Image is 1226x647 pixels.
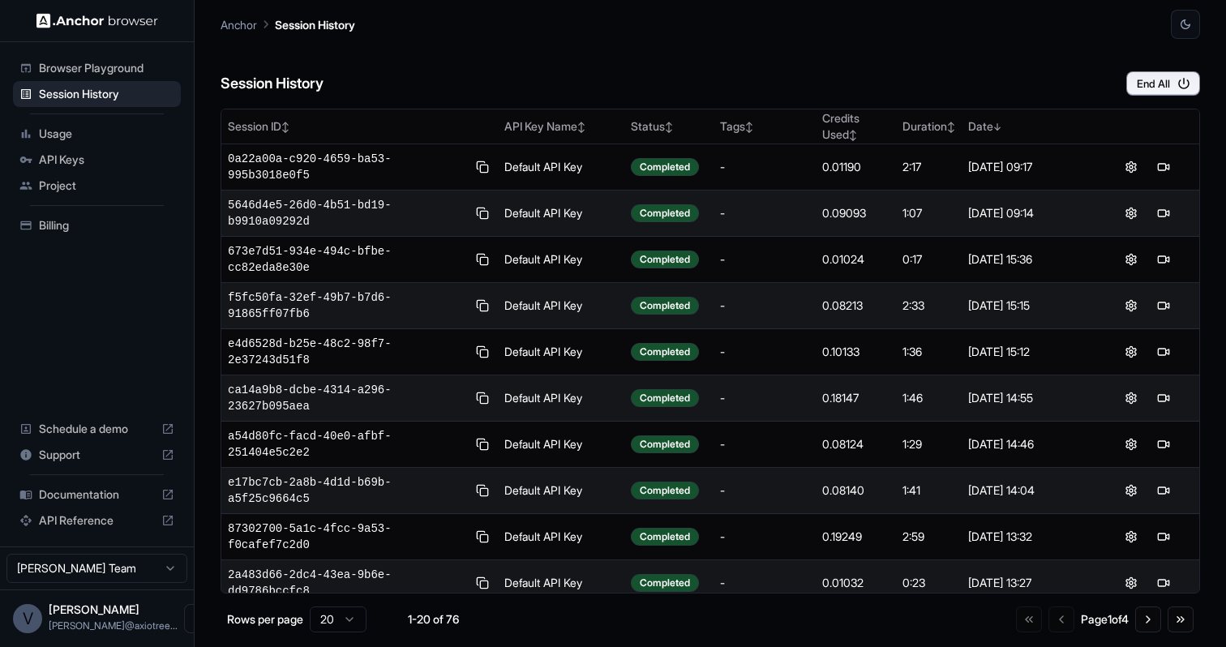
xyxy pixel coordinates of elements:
[13,416,181,442] div: Schedule a demo
[947,121,955,133] span: ↕
[822,159,889,175] div: 0.01190
[13,508,181,533] div: API Reference
[281,121,289,133] span: ↕
[631,389,699,407] div: Completed
[631,528,699,546] div: Completed
[720,251,810,268] div: -
[822,251,889,268] div: 0.01024
[228,521,466,553] span: 87302700-5a1c-4fcc-9a53-f0cafef7c2d0
[822,529,889,545] div: 0.19249
[968,482,1089,499] div: [DATE] 14:04
[720,344,810,360] div: -
[498,283,624,329] td: Default API Key
[39,421,155,437] span: Schedule a demo
[39,486,155,503] span: Documentation
[720,390,810,406] div: -
[665,121,673,133] span: ↕
[49,602,139,616] span: Vipin Tanna
[902,390,955,406] div: 1:46
[1126,71,1200,96] button: End All
[720,529,810,545] div: -
[221,16,257,33] p: Anchor
[902,205,955,221] div: 1:07
[968,251,1089,268] div: [DATE] 15:36
[39,512,155,529] span: API Reference
[39,126,174,142] span: Usage
[275,16,355,33] p: Session History
[228,336,466,368] span: e4d6528d-b25e-48c2-98f7-2e37243d51f8
[822,298,889,314] div: 0.08213
[720,298,810,314] div: -
[720,436,810,452] div: -
[822,205,889,221] div: 0.09093
[13,81,181,107] div: Session History
[968,529,1089,545] div: [DATE] 13:32
[902,118,955,135] div: Duration
[184,604,213,633] button: Open menu
[631,297,699,315] div: Completed
[631,343,699,361] div: Completed
[498,375,624,422] td: Default API Key
[902,575,955,591] div: 0:23
[228,197,466,229] span: 5646d4e5-26d0-4b51-bd19-b9910a09292d
[822,390,889,406] div: 0.18147
[498,329,624,375] td: Default API Key
[39,178,174,194] span: Project
[13,55,181,81] div: Browser Playground
[13,147,181,173] div: API Keys
[228,382,466,414] span: ca14a9b8-dcbe-4314-a296-23627b095aea
[498,514,624,560] td: Default API Key
[902,436,955,452] div: 1:29
[631,158,699,176] div: Completed
[822,482,889,499] div: 0.08140
[39,217,174,234] span: Billing
[968,205,1089,221] div: [DATE] 09:14
[720,205,810,221] div: -
[392,611,474,628] div: 1-20 of 76
[720,159,810,175] div: -
[39,60,174,76] span: Browser Playground
[968,575,1089,591] div: [DATE] 13:27
[228,289,466,322] span: f5fc50fa-32ef-49b7-b7d6-91865ff07fb6
[631,435,699,453] div: Completed
[498,237,624,283] td: Default API Key
[13,121,181,147] div: Usage
[631,482,699,499] div: Completed
[720,118,810,135] div: Tags
[720,575,810,591] div: -
[902,159,955,175] div: 2:17
[968,436,1089,452] div: [DATE] 14:46
[822,436,889,452] div: 0.08124
[227,611,303,628] p: Rows per page
[1081,611,1129,628] div: Page 1 of 4
[498,560,624,606] td: Default API Key
[822,344,889,360] div: 0.10133
[39,86,174,102] span: Session History
[498,422,624,468] td: Default API Key
[13,173,181,199] div: Project
[221,15,355,33] nav: breadcrumb
[13,482,181,508] div: Documentation
[49,619,178,632] span: vipin@axiotree.com
[228,474,466,507] span: e17bc7cb-2a8b-4d1d-b69b-a5f25c9664c5
[902,251,955,268] div: 0:17
[968,344,1089,360] div: [DATE] 15:12
[228,567,466,599] span: 2a483d66-2dc4-43ea-9b6e-dd9786bccfc8
[902,344,955,360] div: 1:36
[968,390,1089,406] div: [DATE] 14:55
[902,529,955,545] div: 2:59
[822,575,889,591] div: 0.01032
[498,468,624,514] td: Default API Key
[228,428,466,461] span: a54d80fc-facd-40e0-afbf-251404e5c2e2
[631,251,699,268] div: Completed
[498,191,624,237] td: Default API Key
[902,298,955,314] div: 2:33
[228,243,466,276] span: 673e7d51-934e-494c-bfbe-cc82eda8e30e
[228,118,491,135] div: Session ID
[13,212,181,238] div: Billing
[745,121,753,133] span: ↕
[498,144,624,191] td: Default API Key
[13,604,42,633] div: V
[504,118,618,135] div: API Key Name
[822,110,889,143] div: Credits Used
